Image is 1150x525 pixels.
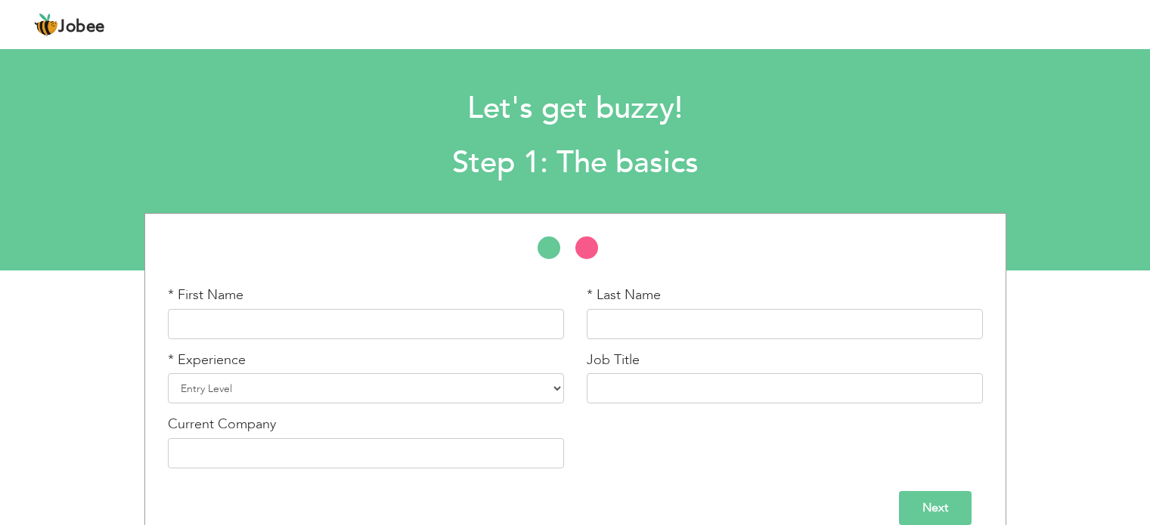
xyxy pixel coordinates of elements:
[587,286,661,305] label: * Last Name
[34,13,58,37] img: jobee.io
[168,286,243,305] label: * First Name
[168,351,246,370] label: * Experience
[899,491,972,525] input: Next
[155,144,995,183] h2: Step 1: The basics
[58,19,105,36] span: Jobee
[587,351,640,370] label: Job Title
[168,415,276,434] label: Current Company
[155,89,995,128] h1: Let's get buzzy!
